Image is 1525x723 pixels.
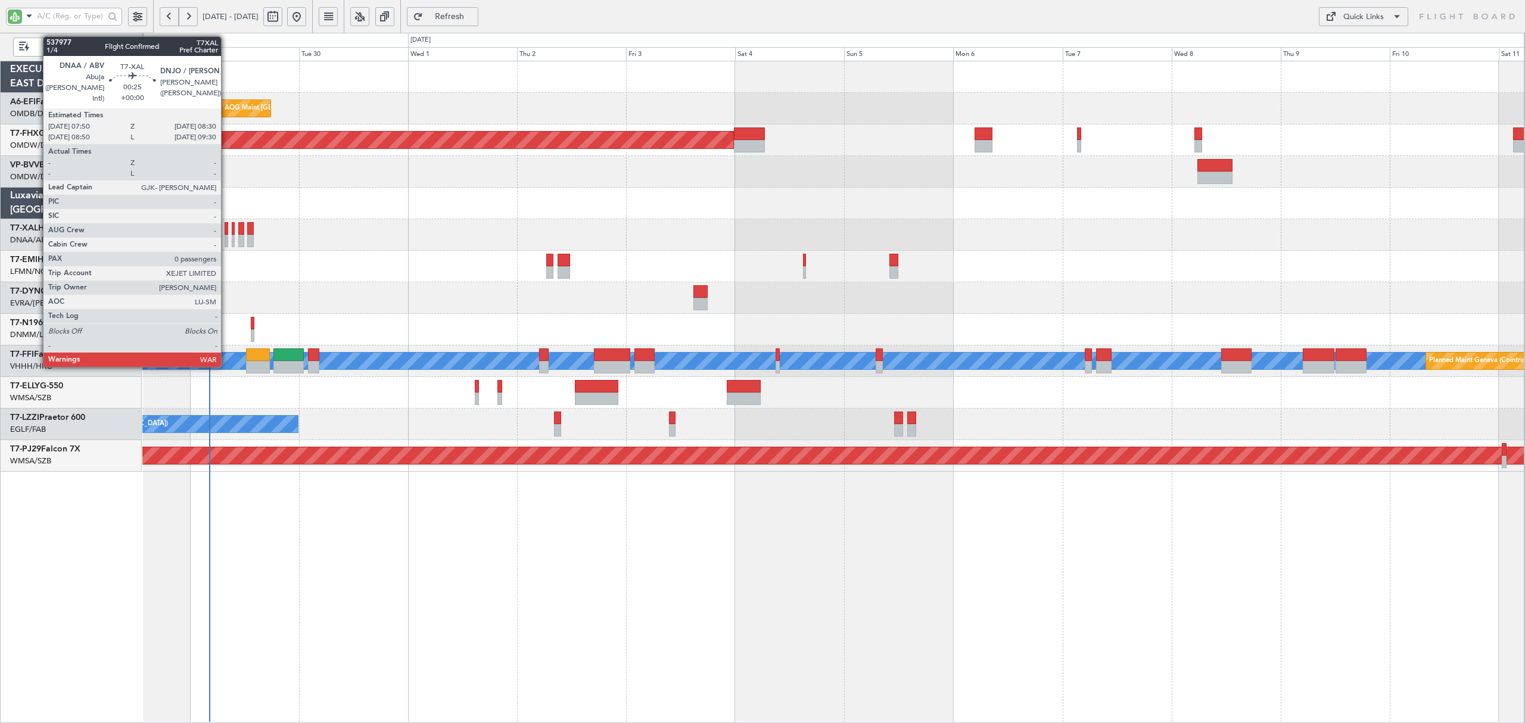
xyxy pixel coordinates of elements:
span: T7-DYN [10,287,41,295]
button: Only With Activity [13,38,129,57]
a: T7-FHXGlobal 5000 [10,129,87,138]
input: A/C (Reg. or Type) [37,7,104,25]
div: Tue 30 [299,47,408,61]
button: Quick Links [1319,7,1408,26]
a: EGLF/FAB [10,424,46,435]
span: T7-N1960 [10,319,48,327]
span: VP-BVV [10,161,39,169]
a: EVRA/[PERSON_NAME] [10,298,96,308]
div: Sat 4 [735,47,844,61]
div: [DATE] [145,35,166,45]
span: T7-ELLY [10,382,40,390]
span: T7-FHX [10,129,39,138]
a: T7-EMIHawker 900XP [10,255,95,264]
div: Quick Links [1343,11,1384,23]
span: T7-LZZI [10,413,39,422]
div: Thu 9 [1281,47,1390,61]
span: T7-PJ29 [10,445,41,453]
a: T7-ELLYG-550 [10,382,63,390]
a: T7-DYNChallenger 604 [10,287,100,295]
a: A6-EFIFalcon 7X [10,98,75,106]
a: T7-PJ29Falcon 7X [10,445,80,453]
a: T7-LZZIPraetor 600 [10,413,85,422]
div: Thu 2 [517,47,626,61]
a: WMSA/SZB [10,456,51,466]
span: T7-FFI [10,350,34,359]
a: WMSA/SZB [10,392,51,403]
div: Wed 8 [1172,47,1281,61]
a: OMDB/DXB [10,108,53,119]
a: VHHH/HKG [10,361,52,372]
span: [DATE] - [DATE] [203,11,259,22]
a: DNMM/LOS [10,329,54,340]
div: Sun 5 [844,47,953,61]
a: T7-N1960Legacy 650 [10,319,92,327]
a: T7-XALHawker 850XP [10,224,96,232]
a: OMDW/DWC [10,140,60,151]
a: LFMN/NCE [10,266,51,277]
div: Mon 6 [953,47,1062,61]
div: [DATE] [410,35,431,45]
div: Fri 10 [1390,47,1499,61]
span: Refresh [425,13,474,21]
button: Refresh [407,7,478,26]
a: OMDW/DWC [10,172,60,182]
div: Mon 29 [190,47,299,61]
span: T7-EMI [10,255,38,264]
div: Fri 3 [626,47,735,61]
a: VP-BVVBBJ1 [10,161,59,169]
div: Tue 7 [1063,47,1172,61]
a: DNAA/ABV [10,235,51,245]
span: A6-EFI [10,98,36,106]
div: Wed 1 [408,47,517,61]
span: Only With Activity [32,43,125,51]
div: AOG Maint [GEOGRAPHIC_DATA] (Dubai Intl) [225,99,364,117]
span: T7-XAL [10,224,38,232]
a: T7-FFIFalcon 7X [10,350,73,359]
